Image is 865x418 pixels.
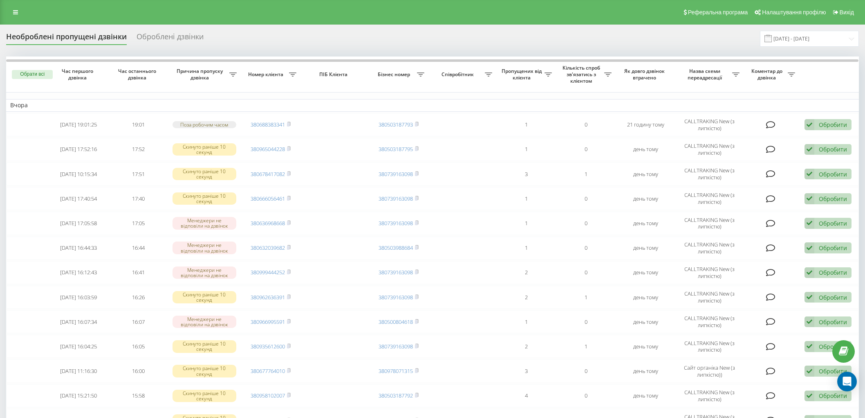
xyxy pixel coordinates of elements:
[251,367,285,375] a: 380677764010
[556,335,616,358] td: 1
[556,237,616,260] td: 0
[379,392,413,399] a: 380503187792
[108,384,168,407] td: 15:58
[6,32,127,45] div: Необроблені пропущені дзвінки
[496,335,556,358] td: 2
[819,343,847,350] div: Обробити
[379,244,413,251] a: 380503988684
[108,237,168,260] td: 16:44
[251,244,285,251] a: 380632039682
[251,170,285,178] a: 380678417082
[496,286,556,309] td: 2
[819,269,847,276] div: Обробити
[556,359,616,382] td: 0
[819,219,847,227] div: Обробити
[49,384,108,407] td: [DATE] 15:21:50
[616,359,675,382] td: день тому
[108,286,168,309] td: 16:26
[556,384,616,407] td: 0
[49,212,108,235] td: [DATE] 17:05:58
[840,9,854,16] span: Вихід
[379,170,413,178] a: 380739163098
[12,70,53,79] button: Обрати всі
[837,372,857,391] div: Open Intercom Messenger
[819,392,847,400] div: Обробити
[556,261,616,284] td: 0
[49,237,108,260] td: [DATE] 16:44:33
[616,335,675,358] td: день тому
[379,367,413,375] a: 380978071315
[49,163,108,185] td: [DATE] 10:15:34
[379,145,413,153] a: 380503187795
[49,261,108,284] td: [DATE] 16:12:43
[819,318,847,326] div: Обробити
[819,367,847,375] div: Обробити
[496,212,556,235] td: 1
[251,294,285,301] a: 380962636391
[173,316,237,328] div: Менеджери не відповіли на дзвінок
[137,32,204,45] div: Оброблені дзвінки
[819,145,847,153] div: Обробити
[675,237,744,260] td: CALLTRAKING New (з липкістю)
[496,187,556,210] td: 1
[616,261,675,284] td: день тому
[379,121,413,128] a: 380503187793
[379,269,413,276] a: 380739163098
[675,359,744,382] td: Сайт органіка New (з липкістю))
[172,68,229,81] span: Причина пропуску дзвінка
[173,121,237,128] div: Поза робочим часом
[819,170,847,178] div: Обробити
[819,294,847,301] div: Обробити
[556,113,616,136] td: 0
[49,187,108,210] td: [DATE] 17:40:54
[49,113,108,136] td: [DATE] 19:01:25
[251,219,285,227] a: 380636968668
[251,392,285,399] a: 380958102007
[616,113,675,136] td: 21 годину тому
[108,359,168,382] td: 16:00
[616,212,675,235] td: день тому
[251,343,285,350] a: 380935612600
[173,365,237,377] div: Скинуто раніше 10 секунд
[496,261,556,284] td: 2
[616,286,675,309] td: день тому
[108,261,168,284] td: 16:41
[173,291,237,303] div: Скинуто раніше 10 секунд
[819,121,847,129] div: Обробити
[251,145,285,153] a: 380965044228
[556,212,616,235] td: 0
[616,237,675,260] td: день тому
[560,65,604,84] span: Кількість спроб зв'язатись з клієнтом
[616,163,675,185] td: день тому
[675,187,744,210] td: CALLTRAKING New (з липкістю)
[251,121,285,128] a: 380688383341
[688,9,748,16] span: Реферальна програма
[173,340,237,352] div: Скинуто раніше 10 секунд
[819,244,847,252] div: Обробити
[496,163,556,185] td: 3
[496,237,556,260] td: 1
[496,384,556,407] td: 4
[49,286,108,309] td: [DATE] 16:03:59
[108,113,168,136] td: 19:01
[675,113,744,136] td: CALLTRAKING New (з липкістю)
[108,335,168,358] td: 16:05
[373,71,417,78] span: Бізнес номер
[675,261,744,284] td: CALLTRAKING New (з липкістю)
[251,318,285,325] a: 380966995591
[675,310,744,333] td: CALLTRAKING New (з липкістю)
[616,138,675,161] td: день тому
[6,99,859,111] td: Вчора
[556,138,616,161] td: 0
[556,310,616,333] td: 0
[675,384,744,407] td: CALLTRAKING New (з липкістю)
[108,163,168,185] td: 17:51
[496,310,556,333] td: 1
[379,343,413,350] a: 380739163098
[496,359,556,382] td: 3
[307,71,361,78] span: ПІБ Клієнта
[379,318,413,325] a: 380500804618
[379,195,413,202] a: 380739163098
[675,163,744,185] td: CALLTRAKING New (з липкістю)
[49,138,108,161] td: [DATE] 17:52:16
